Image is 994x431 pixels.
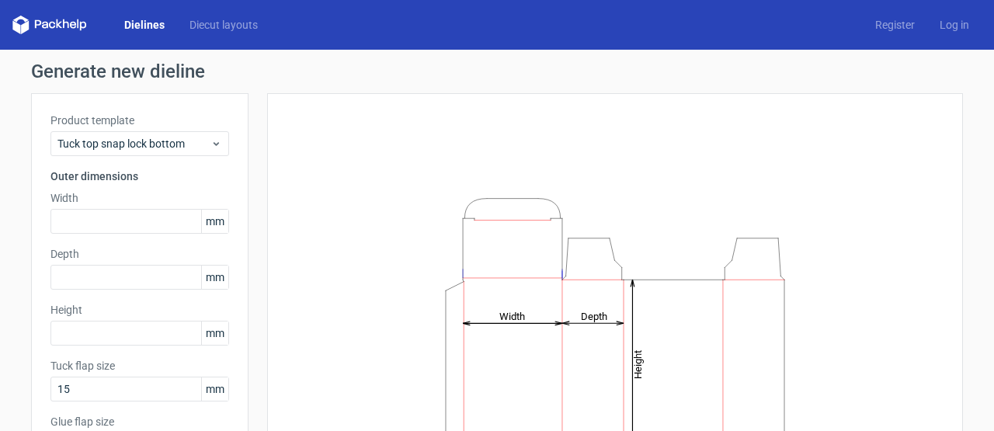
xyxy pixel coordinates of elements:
label: Depth [50,246,229,262]
h1: Generate new dieline [31,62,963,81]
label: Width [50,190,229,206]
a: Register [863,17,927,33]
a: Dielines [112,17,177,33]
span: mm [201,210,228,233]
tspan: Height [632,349,644,378]
span: mm [201,322,228,345]
tspan: Depth [581,310,607,322]
label: Tuck flap size [50,358,229,374]
h3: Outer dimensions [50,169,229,184]
a: Log in [927,17,982,33]
label: Glue flap size [50,414,229,429]
a: Diecut layouts [177,17,270,33]
span: mm [201,377,228,401]
tspan: Width [499,310,525,322]
span: mm [201,266,228,289]
label: Height [50,302,229,318]
label: Product template [50,113,229,128]
span: Tuck top snap lock bottom [57,136,210,151]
